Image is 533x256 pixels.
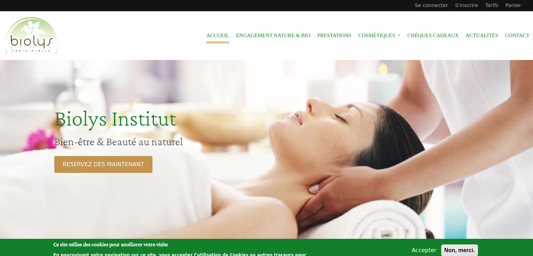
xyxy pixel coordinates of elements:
a: Prestations [317,28,351,43]
h2: Bien-être & Beauté au naturel [54,135,330,148]
span: Cosmétiques [358,28,401,43]
button: Accepter [409,246,439,255]
a: Accueil [206,28,229,43]
span: Biolys Institut [54,106,176,130]
a: Chèques cadeaux [408,28,459,43]
a: Actualités [466,28,498,43]
a: Engagement Nature & Bio [236,28,310,43]
a: RESERVEZ DES MAINTENANT [54,156,152,173]
span: » [398,34,401,37]
a: Contact [505,28,529,43]
h2: Ce site utilise des cookies pour améliorer votre visite [53,241,309,248]
img: Accueil [4,16,60,56]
